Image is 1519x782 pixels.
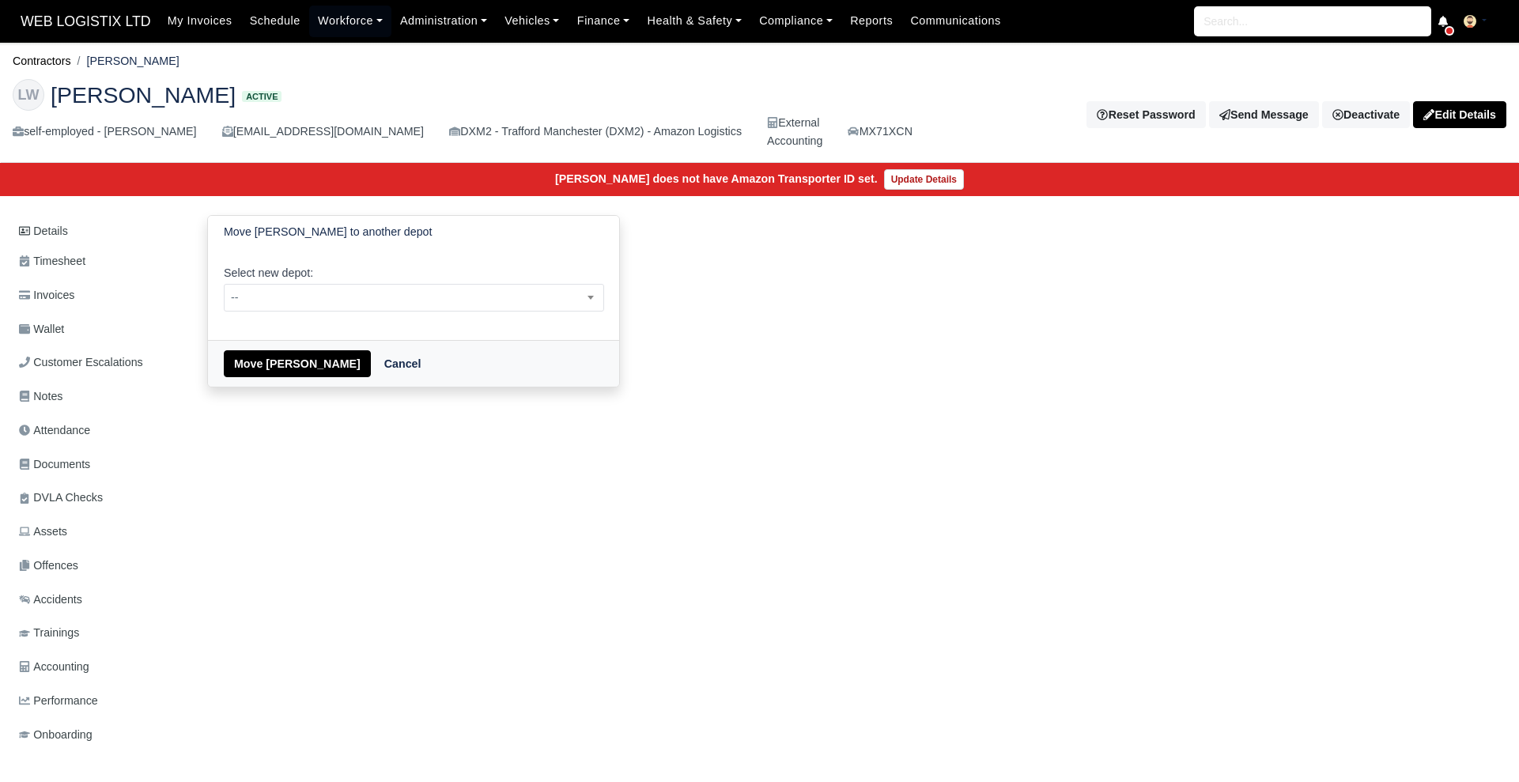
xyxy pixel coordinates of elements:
span: Assets [19,523,67,541]
a: Performance [13,686,188,716]
span: Onboarding [19,726,93,744]
span: Wallet [19,320,64,338]
button: Move [PERSON_NAME] [224,350,371,377]
div: DXM2 - Trafford Manchester (DXM2) - Amazon Logistics [449,123,742,141]
a: WEB LOGISTIX LTD [13,6,159,37]
h6: Move [PERSON_NAME] to another depot [224,225,432,239]
a: Trainings [13,618,188,648]
a: Details [13,217,188,246]
a: Attendance [13,415,188,446]
a: Assets [13,516,188,547]
a: Update Details [884,169,964,190]
button: Reset Password [1086,101,1205,128]
a: Compliance [750,6,841,36]
a: Schedule [241,6,309,36]
a: Accidents [13,584,188,615]
a: Administration [391,6,496,36]
a: Wallet [13,314,188,345]
span: -- [225,288,603,308]
a: Offences [13,550,188,581]
a: Accounting [13,652,188,682]
span: Documents [19,455,90,474]
a: Customer Escalations [13,347,188,378]
a: My Invoices [159,6,241,36]
span: [PERSON_NAME] [51,84,236,106]
span: DVLA Checks [19,489,103,507]
input: Search... [1194,6,1431,36]
a: Health & Safety [638,6,750,36]
a: Notes [13,381,188,412]
span: Customer Escalations [19,353,143,372]
a: Onboarding [13,720,188,750]
a: Reports [841,6,901,36]
span: Accounting [19,658,89,676]
a: Workforce [309,6,391,36]
a: Finance [569,6,639,36]
span: Active [242,91,282,103]
a: Edit Details [1413,101,1506,128]
a: Timesheet [13,246,188,277]
label: Select new depot: [224,264,313,282]
span: -- [224,284,604,312]
div: External Accounting [767,114,822,150]
li: [PERSON_NAME] [71,52,179,70]
div: self-employed - [PERSON_NAME] [13,123,197,141]
span: Timesheet [19,252,85,270]
span: Invoices [19,286,74,304]
a: Cancel [374,350,432,377]
span: Offences [19,557,78,575]
span: Trainings [19,624,79,642]
a: Invoices [13,280,188,311]
a: Contractors [13,55,71,67]
div: LW [13,79,44,111]
div: [EMAIL_ADDRESS][DOMAIN_NAME] [222,123,424,141]
a: DVLA Checks [13,482,188,513]
a: Deactivate [1322,101,1410,128]
a: Send Message [1209,101,1319,128]
span: Accidents [19,591,82,609]
span: Performance [19,692,98,710]
a: MX71XCN [848,123,912,141]
a: Vehicles [496,6,569,36]
a: Communications [901,6,1010,36]
span: Notes [19,387,62,406]
div: Luke Weir [1,66,1518,164]
span: Attendance [19,421,90,440]
a: Documents [13,449,188,480]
